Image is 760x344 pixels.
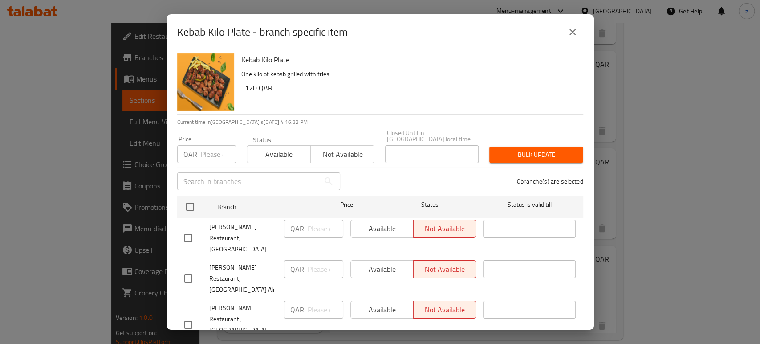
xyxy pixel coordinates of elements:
[247,145,311,163] button: Available
[317,199,376,210] span: Price
[483,199,576,210] span: Status is valid till
[177,118,583,126] p: Current time in [GEOGRAPHIC_DATA] is [DATE] 4:16:22 PM
[489,147,583,163] button: Bulk update
[290,304,304,315] p: QAR
[209,221,277,255] span: [PERSON_NAME] Restaurant, [GEOGRAPHIC_DATA]
[517,177,583,186] p: 0 branche(s) are selected
[496,149,576,160] span: Bulk update
[217,201,310,213] span: Branch
[245,82,576,94] h6: 120 QAR
[251,148,307,161] span: Available
[201,145,236,163] input: Please enter price
[183,149,197,160] p: QAR
[177,172,320,190] input: Search in branches
[308,220,343,238] input: Please enter price
[209,262,277,295] span: [PERSON_NAME] Restaurant, [GEOGRAPHIC_DATA] Ali
[562,21,583,43] button: close
[383,199,476,210] span: Status
[177,25,348,39] h2: Kebab Kilo Plate - branch specific item
[308,260,343,278] input: Please enter price
[177,53,234,111] img: Kebab Kilo Plate
[310,145,374,163] button: Not available
[290,264,304,274] p: QAR
[241,53,576,66] h6: Kebab Kilo Plate
[308,301,343,319] input: Please enter price
[290,223,304,234] p: QAR
[241,69,576,80] p: One kilo of kebab grilled with fries
[314,148,371,161] span: Not available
